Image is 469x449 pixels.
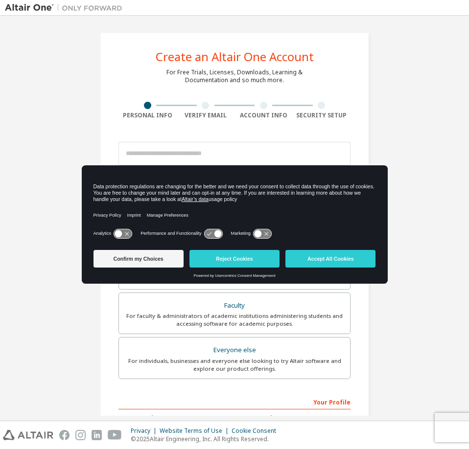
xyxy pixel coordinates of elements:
div: Cookie Consent [232,427,282,435]
img: instagram.svg [75,430,86,440]
div: Everyone else [125,343,344,357]
div: Create an Altair One Account [156,51,314,63]
div: Website Terms of Use [160,427,232,435]
img: Altair One [5,3,127,13]
div: For Free Trials, Licenses, Downloads, Learning & Documentation and so much more. [166,68,303,84]
div: For faculty & administrators of academic institutions administering students and accessing softwa... [125,312,344,328]
div: For individuals, businesses and everyone else looking to try Altair software and explore our prod... [125,357,344,373]
div: Security Setup [293,112,351,119]
div: Privacy [131,427,160,435]
div: Personal Info [118,112,177,119]
img: facebook.svg [59,430,70,440]
label: Last Name [237,414,351,422]
p: © 2025 Altair Engineering, Inc. All Rights Reserved. [131,435,282,443]
div: Verify Email [177,112,235,119]
div: Your Profile [118,394,351,409]
img: altair_logo.svg [3,430,53,440]
div: Faculty [125,299,344,313]
div: Account Info [234,112,293,119]
label: First Name [118,414,232,422]
img: youtube.svg [108,430,122,440]
img: linkedin.svg [92,430,102,440]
